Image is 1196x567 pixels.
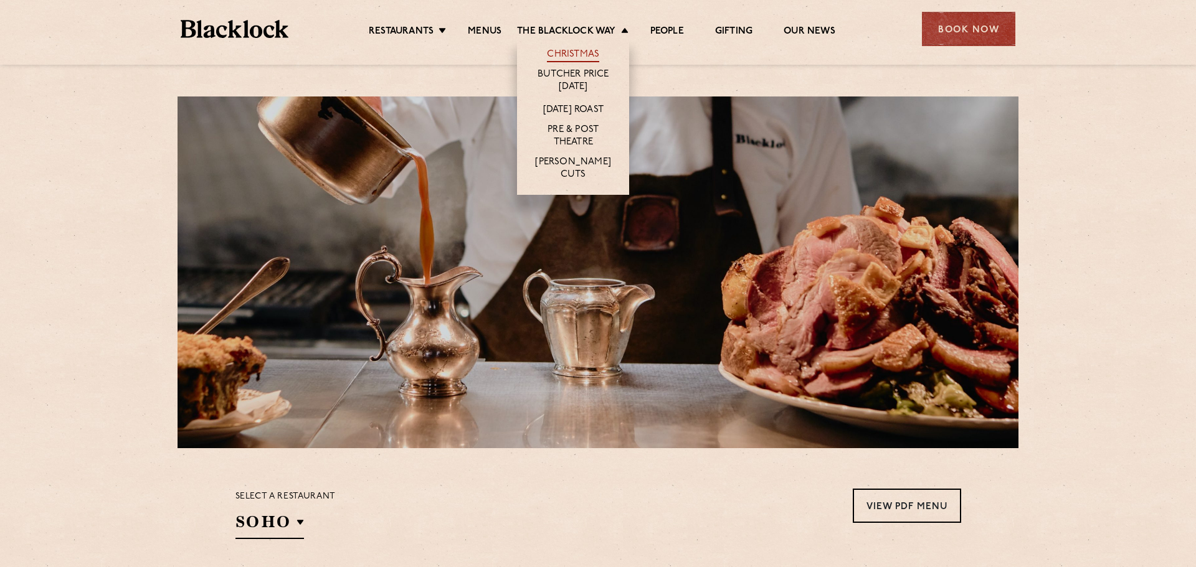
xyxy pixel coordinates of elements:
[529,68,617,95] a: Butcher Price [DATE]
[784,26,835,39] a: Our News
[853,489,961,523] a: View PDF Menu
[715,26,752,39] a: Gifting
[547,49,599,62] a: Christmas
[543,104,604,118] a: [DATE] Roast
[650,26,684,39] a: People
[369,26,434,39] a: Restaurants
[922,12,1015,46] div: Book Now
[181,20,288,38] img: BL_Textured_Logo-footer-cropped.svg
[468,26,501,39] a: Menus
[235,489,336,505] p: Select a restaurant
[529,156,617,182] a: [PERSON_NAME] Cuts
[529,124,617,150] a: Pre & Post Theatre
[517,26,615,39] a: The Blacklock Way
[235,511,304,539] h2: SOHO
